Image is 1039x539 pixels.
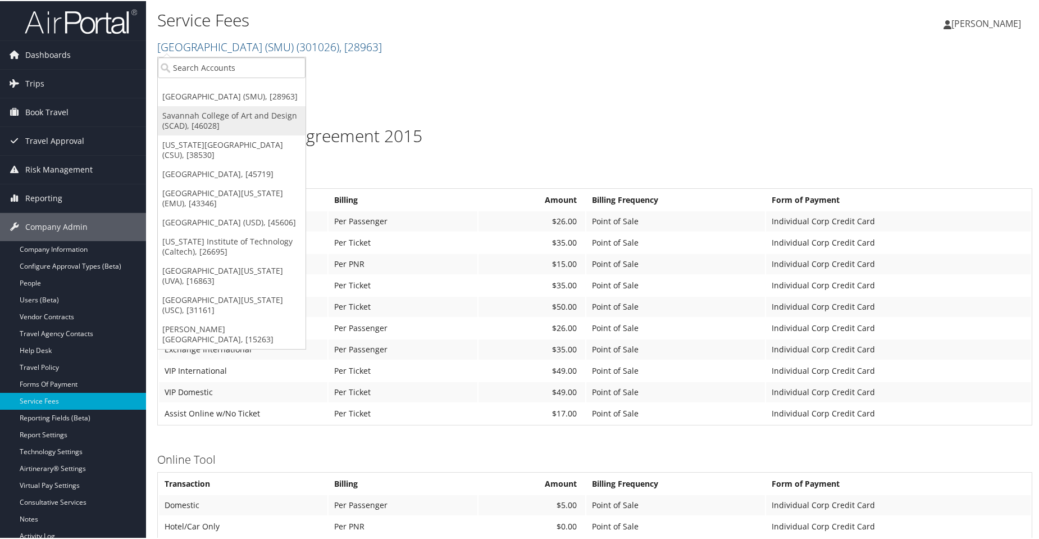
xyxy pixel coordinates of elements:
[25,183,62,211] span: Reporting
[158,164,306,183] a: [GEOGRAPHIC_DATA], [45719]
[586,402,765,423] td: Point of Sale
[479,317,585,337] td: $26.00
[158,183,306,212] a: [GEOGRAPHIC_DATA][US_STATE] (EMU), [43346]
[329,232,477,252] td: Per Ticket
[157,123,1032,147] h1: SMU Main Pricing Agreement 2015
[329,274,477,295] td: Per Ticket
[159,402,327,423] td: Assist Online w/No Ticket
[766,381,1031,401] td: Individual Corp Credit Card
[479,381,585,401] td: $49.00
[25,7,137,34] img: airportal-logo.png
[329,381,477,401] td: Per Ticket
[329,515,477,536] td: Per PNR
[586,473,765,493] th: Billing Frequency
[159,494,327,514] td: Domestic
[329,210,477,230] td: Per Passenger
[479,232,585,252] td: $35.00
[479,494,585,514] td: $5.00
[586,494,765,514] td: Point of Sale
[158,105,306,134] a: Savannah College of Art and Design (SCAD), [46028]
[766,296,1031,316] td: Individual Corp Credit Card
[766,360,1031,380] td: Individual Corp Credit Card
[25,212,88,240] span: Company Admin
[329,253,477,273] td: Per PNR
[479,189,585,209] th: Amount
[25,69,44,97] span: Trips
[479,253,585,273] td: $15.00
[157,7,741,31] h1: Service Fees
[329,296,477,316] td: Per Ticket
[329,494,477,514] td: Per Passenger
[158,319,306,348] a: [PERSON_NAME][GEOGRAPHIC_DATA], [15263]
[586,210,765,230] td: Point of Sale
[766,317,1031,337] td: Individual Corp Credit Card
[479,515,585,536] td: $0.00
[766,274,1031,295] td: Individual Corp Credit Card
[159,381,327,401] td: VIP Domestic
[479,296,585,316] td: $50.00
[766,189,1031,209] th: Form of Payment
[766,210,1031,230] td: Individual Corp Credit Card
[766,494,1031,514] td: Individual Corp Credit Card
[586,317,765,337] td: Point of Sale
[157,451,1032,466] h3: Online Tool
[157,38,382,53] a: [GEOGRAPHIC_DATA] (SMU)
[339,38,382,53] span: , [ 28963 ]
[766,515,1031,536] td: Individual Corp Credit Card
[158,56,306,77] input: Search Accounts
[25,155,93,183] span: Risk Management
[586,381,765,401] td: Point of Sale
[944,6,1032,39] a: [PERSON_NAME]
[586,189,765,209] th: Billing Frequency
[951,16,1021,29] span: [PERSON_NAME]
[158,289,306,319] a: [GEOGRAPHIC_DATA][US_STATE] (USC), [31161]
[25,126,84,154] span: Travel Approval
[766,402,1031,423] td: Individual Corp Credit Card
[479,274,585,295] td: $35.00
[586,515,765,536] td: Point of Sale
[479,360,585,380] td: $49.00
[766,473,1031,493] th: Form of Payment
[586,274,765,295] td: Point of Sale
[479,473,585,493] th: Amount
[479,338,585,359] td: $35.00
[158,86,306,105] a: [GEOGRAPHIC_DATA] (SMU), [28963]
[586,253,765,273] td: Point of Sale
[766,338,1031,359] td: Individual Corp Credit Card
[766,232,1031,252] td: Individual Corp Credit Card
[586,338,765,359] td: Point of Sale
[329,402,477,423] td: Per Ticket
[479,210,585,230] td: $26.00
[586,360,765,380] td: Point of Sale
[158,212,306,231] a: [GEOGRAPHIC_DATA] (USD), [45606]
[159,515,327,536] td: Hotel/Car Only
[159,360,327,380] td: VIP International
[25,40,71,68] span: Dashboards
[158,260,306,289] a: [GEOGRAPHIC_DATA][US_STATE] (UVA), [16863]
[25,97,69,125] span: Book Travel
[158,134,306,164] a: [US_STATE][GEOGRAPHIC_DATA] (CSU), [38530]
[329,189,477,209] th: Billing
[329,338,477,359] td: Per Passenger
[586,296,765,316] td: Point of Sale
[329,317,477,337] td: Per Passenger
[297,38,339,53] span: ( 301026 )
[329,473,477,493] th: Billing
[158,231,306,260] a: [US_STATE] Institute of Technology (Caltech), [26695]
[329,360,477,380] td: Per Ticket
[766,253,1031,273] td: Individual Corp Credit Card
[159,473,327,493] th: Transaction
[586,232,765,252] td: Point of Sale
[479,402,585,423] td: $17.00
[157,167,1032,183] h3: Full Service Agent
